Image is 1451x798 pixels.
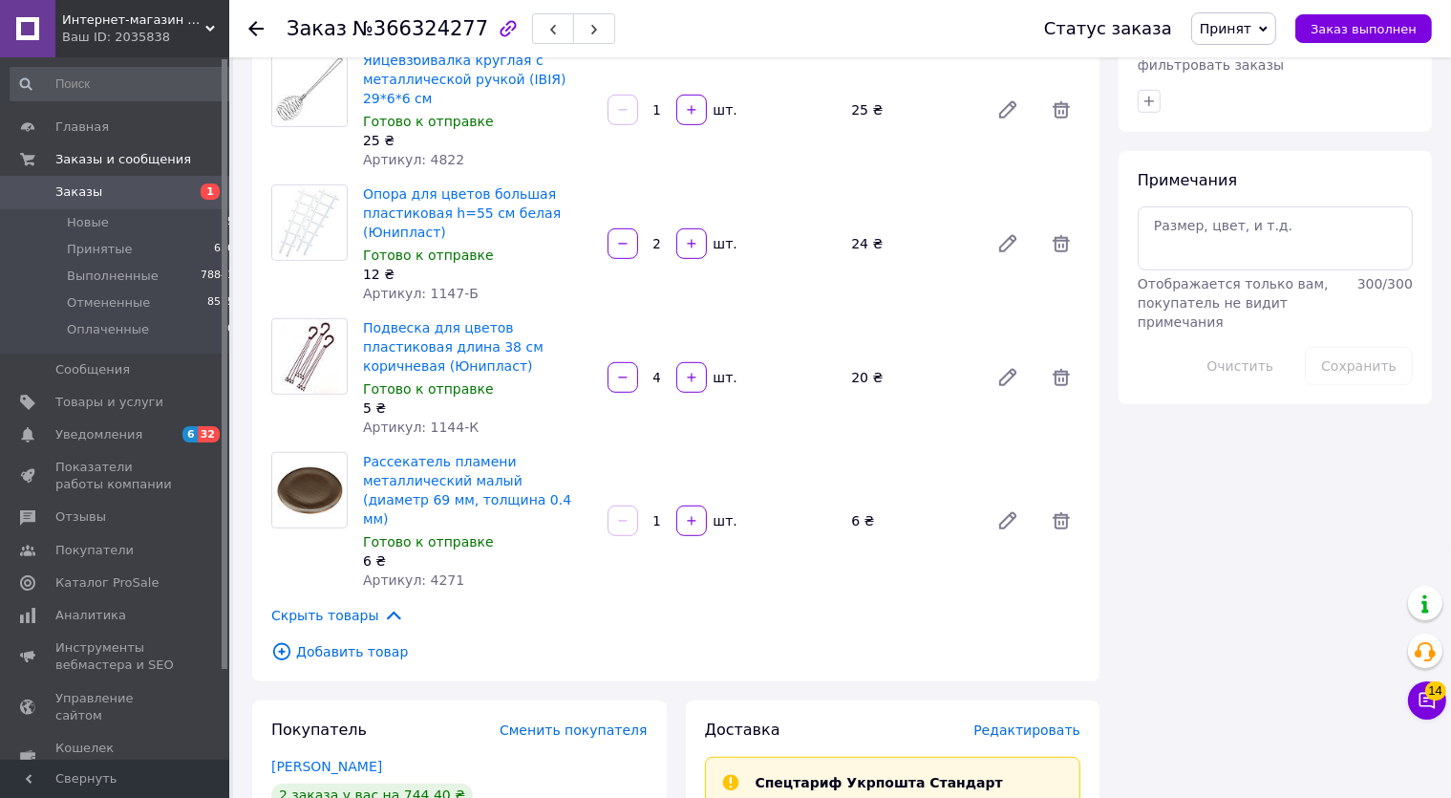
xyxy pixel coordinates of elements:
a: Редактировать [989,225,1027,263]
span: Добавить товар [271,641,1080,662]
img: Яйцевзбивалка круглая с металлической ручкой (ІВІЯ) 29*6*6 см [272,53,347,125]
a: [PERSON_NAME] [271,759,382,774]
span: Заказ выполнен [1311,22,1417,36]
span: Доставка [705,721,780,739]
span: Заказы и сообщения [55,151,191,168]
span: Кошелек компании [55,740,177,774]
span: Заказы [55,183,102,201]
span: Удалить [1042,502,1080,540]
span: Удалить [1042,91,1080,129]
span: Редактировать [973,723,1080,738]
div: шт. [709,368,739,387]
span: Отмененные [67,294,150,312]
span: 6 [182,426,198,442]
span: Готово к отправке [363,114,494,129]
div: 25 ₴ [843,97,981,123]
div: Вернуться назад [248,19,264,38]
a: Опора для цветов большая пластиковая h=55 см белая (Юнипласт) [363,186,561,240]
span: Удалить [1042,225,1080,263]
span: 14 [1425,681,1446,701]
span: Отзывы [55,508,106,526]
span: Готово к отправке [363,248,494,263]
span: 630 [214,241,234,258]
span: Артикул: 1147-Б [363,286,479,301]
div: Статус заказа [1044,19,1172,38]
span: Принятые [67,241,133,258]
span: Примечания [1138,171,1237,189]
span: Спецтариф Укрпошта Стандарт [756,775,1003,790]
span: Покупатели [55,542,134,559]
span: Аналитика [55,607,126,624]
div: шт. [709,234,739,253]
span: 0 [227,321,234,338]
span: Заказ [287,17,347,40]
span: 1 [201,183,220,200]
input: Поиск [10,67,236,101]
a: Яйцевзбивалка круглая с металлической ручкой (ІВІЯ) 29*6*6 см [363,53,566,106]
span: 78841 [201,268,234,285]
span: Принят [1200,21,1251,36]
div: 25 ₴ [363,131,592,150]
span: Главная [55,119,109,136]
span: Артикул: 4822 [363,152,464,167]
span: Каталог ProSale [55,574,159,592]
span: Личные заметки, которые видите только вы. По ним можно фильтровать заказы [1138,19,1377,73]
span: Уведомления [55,426,142,443]
button: Заказ выполнен [1295,14,1432,43]
span: Инструменты вебмастера и SEO [55,639,177,674]
div: 6 ₴ [363,551,592,571]
img: Рассекатель пламени металлический малый (диаметр 69 мм, толщина 0.4 мм) [272,460,347,521]
a: Редактировать [989,358,1027,397]
div: шт. [709,100,739,119]
img: Подвеска для цветов пластиковая длина 38 см коричневая (Юнипласт) [281,319,337,394]
span: Показатели работы компании [55,459,177,493]
a: Редактировать [989,91,1027,129]
span: Сообщения [55,361,130,378]
div: 24 ₴ [843,230,981,257]
button: Чат с покупателем14 [1408,681,1446,720]
span: №366324277 [352,17,488,40]
span: Оплаченные [67,321,149,338]
a: Подвеска для цветов пластиковая длина 38 см коричневая (Юнипласт) [363,320,544,374]
span: Товары и услуги [55,394,163,411]
a: Рассекатель пламени металлический малый (диаметр 69 мм, толщина 0.4 мм) [363,454,571,527]
span: 32 [198,426,220,442]
span: Артикул: 1144-К [363,420,479,435]
span: Артикул: 4271 [363,572,464,588]
div: 5 ₴ [363,399,592,418]
span: 8575 [207,294,234,312]
span: Интернет-магазин Хозторг Харьков - товары для дома, сада и огорода оптом [62,11,205,29]
div: шт. [709,511,739,530]
span: Покупатель [271,721,367,739]
span: Готово к отправке [363,534,494,550]
span: Управление сайтом [55,690,177,724]
div: 6 ₴ [843,507,981,534]
span: 5 [227,214,234,231]
span: Скрыть товары [271,605,404,626]
span: Выполненные [67,268,159,285]
div: 12 ₴ [363,265,592,284]
a: Редактировать [989,502,1027,540]
span: Готово к отправке [363,381,494,397]
span: 300 / 300 [1357,276,1413,291]
span: Отображается только вам, покупатель не видит примечания [1138,276,1329,330]
span: Новые [67,214,109,231]
span: Сменить покупателя [500,723,647,738]
img: Опора для цветов большая пластиковая h=55 см белая (Юнипласт) [276,185,342,260]
div: 20 ₴ [843,364,981,391]
span: Удалить [1042,358,1080,397]
div: Ваш ID: 2035838 [62,29,229,46]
